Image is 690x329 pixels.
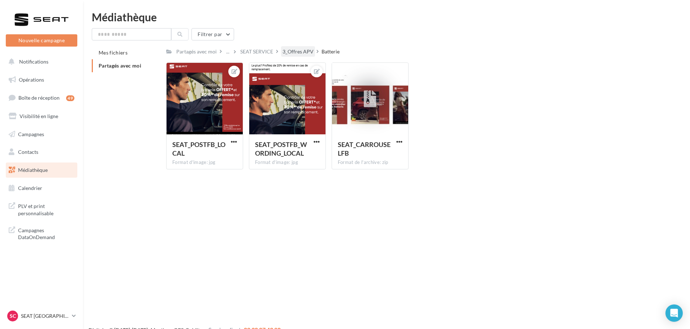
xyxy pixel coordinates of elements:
button: Filtrer par [191,28,234,40]
a: Campagnes [4,127,79,142]
span: SEAT_POSTFB_LOCAL [172,140,225,157]
span: Campagnes DataOnDemand [18,225,74,241]
div: Format de l'archive: zip [338,159,402,166]
span: Opérations [19,77,44,83]
p: SEAT [GEOGRAPHIC_DATA] [21,312,69,320]
a: Visibilité en ligne [4,109,79,124]
span: Campagnes [18,131,44,137]
span: Mes fichiers [99,49,128,56]
span: Partagés avec moi [99,62,141,69]
span: Notifications [19,59,48,65]
span: Visibilité en ligne [20,113,58,119]
a: Calendrier [4,181,79,196]
div: 49 [66,95,74,101]
button: Notifications [4,54,76,69]
a: Contacts [4,144,79,160]
span: PLV et print personnalisable [18,201,74,217]
span: Contacts [18,149,38,155]
div: ... [225,47,231,57]
span: Calendrier [18,185,42,191]
div: 3_Offres APV [283,48,314,55]
span: SEAT_CARROUSELFB [338,140,391,157]
div: Format d'image: jpg [172,159,237,166]
a: Médiathèque [4,163,79,178]
a: PLV et print personnalisable [4,198,79,220]
button: Nouvelle campagne [6,34,77,47]
div: SEAT SERVICE [240,48,273,55]
div: Partagés avec moi [176,48,217,55]
span: SEAT_POSTFB_WORDING_LOCAL [255,140,307,157]
span: Médiathèque [18,167,48,173]
div: Batterie [322,48,340,55]
a: Opérations [4,72,79,87]
div: Format d'image: jpg [255,159,320,166]
span: Boîte de réception [18,95,60,101]
div: Open Intercom Messenger [665,304,683,322]
a: Campagnes DataOnDemand [4,222,79,244]
a: SC SEAT [GEOGRAPHIC_DATA] [6,309,77,323]
span: SC [10,312,16,320]
a: Boîte de réception49 [4,90,79,105]
div: Médiathèque [92,12,681,22]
